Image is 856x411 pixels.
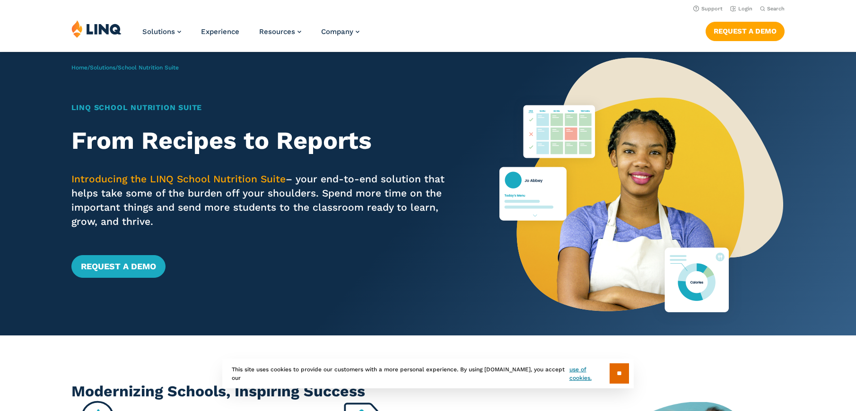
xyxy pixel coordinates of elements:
[142,20,359,51] nav: Primary Navigation
[71,64,87,71] a: Home
[321,27,359,36] a: Company
[142,27,181,36] a: Solutions
[71,127,464,155] h2: From Recipes to Reports
[71,255,166,278] a: Request a Demo
[730,6,752,12] a: Login
[569,365,610,382] a: use of cookies.
[767,6,785,12] span: Search
[201,27,239,36] a: Experience
[71,64,179,71] span: / /
[706,22,785,41] a: Request a Demo
[71,20,122,38] img: LINQ | K‑12 Software
[71,102,464,113] h1: LINQ School Nutrition Suite
[259,27,301,36] a: Resources
[142,27,175,36] span: Solutions
[90,64,115,71] a: Solutions
[222,359,634,388] div: This site uses cookies to provide our customers with a more personal experience. By using [DOMAIN...
[118,64,179,71] span: School Nutrition Suite
[706,20,785,41] nav: Button Navigation
[71,173,286,185] span: Introducing the LINQ School Nutrition Suite
[321,27,353,36] span: Company
[259,27,295,36] span: Resources
[71,172,464,229] p: – your end-to-end solution that helps take some of the burden off your shoulders. Spend more time...
[693,6,723,12] a: Support
[760,5,785,12] button: Open Search Bar
[499,52,783,335] img: Nutrition Suite Launch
